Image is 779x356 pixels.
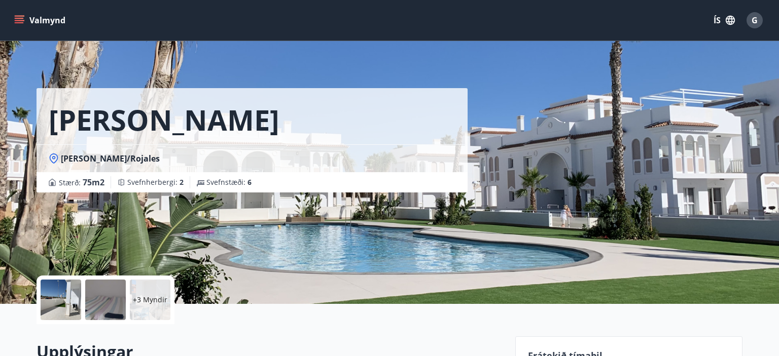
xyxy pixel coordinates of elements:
[180,177,184,187] span: 2
[206,177,252,187] span: Svefnstæði :
[708,11,740,29] button: ÍS
[127,177,184,187] span: Svefnherbergi :
[742,8,767,32] button: G
[247,177,252,187] span: 6
[59,176,104,188] span: Stærð :
[12,11,69,29] button: menu
[752,15,758,26] span: G
[61,153,160,164] span: [PERSON_NAME]/Rojales
[133,295,167,305] p: +3 Myndir
[49,100,279,139] h1: [PERSON_NAME]
[83,177,104,188] span: 75 m2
